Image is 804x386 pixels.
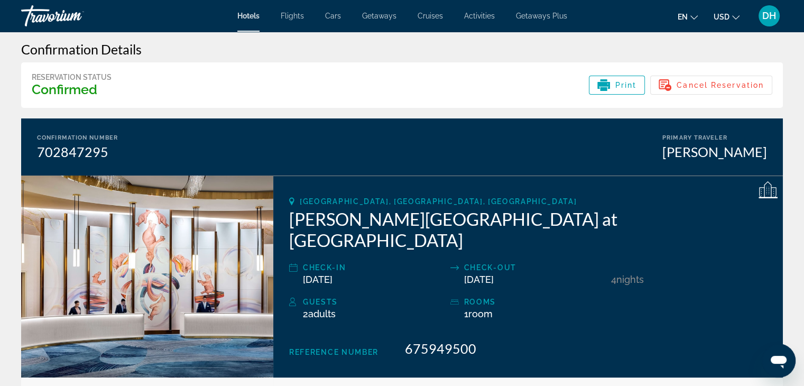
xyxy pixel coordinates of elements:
[616,274,644,285] span: Nights
[325,12,341,20] a: Cars
[678,13,688,21] span: en
[418,12,443,20] a: Cruises
[662,134,767,141] div: Primary Traveler
[300,197,577,206] span: [GEOGRAPHIC_DATA], [GEOGRAPHIC_DATA], [GEOGRAPHIC_DATA]
[589,76,645,95] button: Print
[755,5,783,27] button: User Menu
[650,78,772,89] a: Cancel Reservation
[611,274,616,285] span: 4
[762,11,776,21] span: DH
[308,308,336,319] span: Adults
[714,13,729,21] span: USD
[678,9,698,24] button: Change language
[289,208,767,251] h2: [PERSON_NAME][GEOGRAPHIC_DATA] at [GEOGRAPHIC_DATA]
[281,12,304,20] a: Flights
[615,81,637,89] span: Print
[468,308,493,319] span: Room
[362,12,396,20] a: Getaways
[662,144,767,160] div: [PERSON_NAME]
[303,308,336,319] span: 2
[464,261,606,274] div: Check-out
[464,296,606,308] div: rooms
[762,344,796,378] iframe: Button to launch messaging window
[21,2,127,30] a: Travorium
[237,12,260,20] a: Hotels
[32,73,112,81] div: Reservation Status
[32,81,112,97] h3: Confirmed
[303,274,332,285] span: [DATE]
[516,12,567,20] a: Getaways Plus
[289,348,378,356] span: Reference Number
[464,12,495,20] a: Activities
[303,296,445,308] div: Guests
[464,308,493,319] span: 1
[405,341,476,356] span: 675949500
[677,81,764,89] span: Cancel Reservation
[714,9,740,24] button: Change currency
[37,134,118,141] div: Confirmation Number
[37,144,118,160] div: 702847295
[650,76,772,95] button: Cancel Reservation
[303,261,445,274] div: Check-in
[21,41,783,57] h3: Confirmation Details
[464,274,494,285] span: [DATE]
